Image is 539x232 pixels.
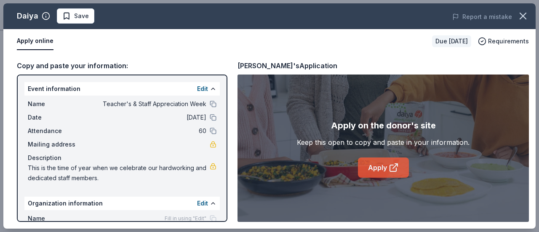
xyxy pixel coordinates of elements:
[358,157,409,178] a: Apply
[197,198,208,208] button: Edit
[17,60,227,71] div: Copy and paste your information:
[17,32,53,50] button: Apply online
[28,126,84,136] span: Attendance
[74,11,89,21] span: Save
[237,60,337,71] div: [PERSON_NAME]'s Application
[28,213,84,224] span: Name
[28,153,216,163] div: Description
[84,112,206,123] span: [DATE]
[24,82,220,96] div: Event information
[84,99,206,109] span: Teacher's & Staff Appreciation Week
[57,8,94,24] button: Save
[28,112,84,123] span: Date
[84,126,206,136] span: 60
[28,139,84,149] span: Mailing address
[452,12,512,22] button: Report a mistake
[28,163,210,183] span: This is the time of year when we celebrate our hardworking and dedicated staff members.
[478,36,529,46] button: Requirements
[297,137,470,147] div: Keep this open to copy and paste in your information.
[17,9,38,23] div: Daiya
[331,119,436,132] div: Apply on the donor's site
[24,197,220,210] div: Organization information
[432,35,471,47] div: Due [DATE]
[28,99,84,109] span: Name
[197,84,208,94] button: Edit
[165,215,206,222] span: Fill in using "Edit"
[488,36,529,46] span: Requirements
